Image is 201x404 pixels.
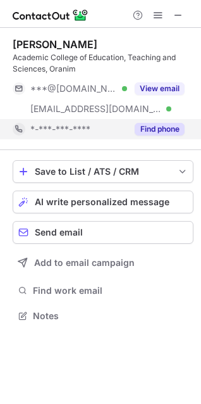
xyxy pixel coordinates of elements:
span: Find work email [33,285,188,296]
button: Find work email [13,282,193,300]
span: Notes [33,310,188,322]
button: Reveal Button [135,82,185,95]
div: Save to List / ATS / CRM [35,167,171,177]
button: Notes [13,307,193,325]
button: Send email [13,221,193,244]
button: Add to email campaign [13,251,193,274]
span: Send email [35,227,83,237]
button: AI write personalized message [13,191,193,213]
span: [EMAIL_ADDRESS][DOMAIN_NAME] [30,103,162,115]
img: ContactOut v5.3.10 [13,8,88,23]
div: Academic College of Education, Teaching and Sciences, Oranim [13,52,193,75]
span: ***@[DOMAIN_NAME] [30,83,118,94]
div: [PERSON_NAME] [13,38,97,51]
span: AI write personalized message [35,197,169,207]
span: Add to email campaign [34,258,135,268]
button: Reveal Button [135,123,185,136]
button: save-profile-one-click [13,160,193,183]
